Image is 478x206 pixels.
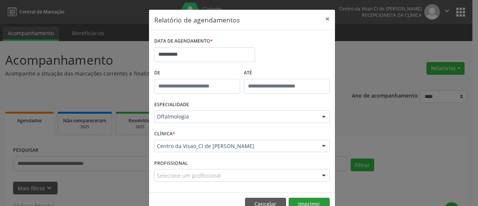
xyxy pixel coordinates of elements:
[154,128,175,140] label: CLÍNICA
[154,157,188,169] label: PROFISSIONAL
[154,36,213,47] label: DATA DE AGENDAMENTO
[154,99,189,111] label: ESPECIALIDADE
[157,172,221,179] span: Selecione um profissional
[154,67,240,79] label: De
[157,142,314,150] span: Centro da Visao_Cl de [PERSON_NAME]
[244,67,330,79] label: ATÉ
[320,10,335,28] button: Close
[154,15,240,25] h5: Relatório de agendamentos
[157,113,314,120] span: Oftalmologia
